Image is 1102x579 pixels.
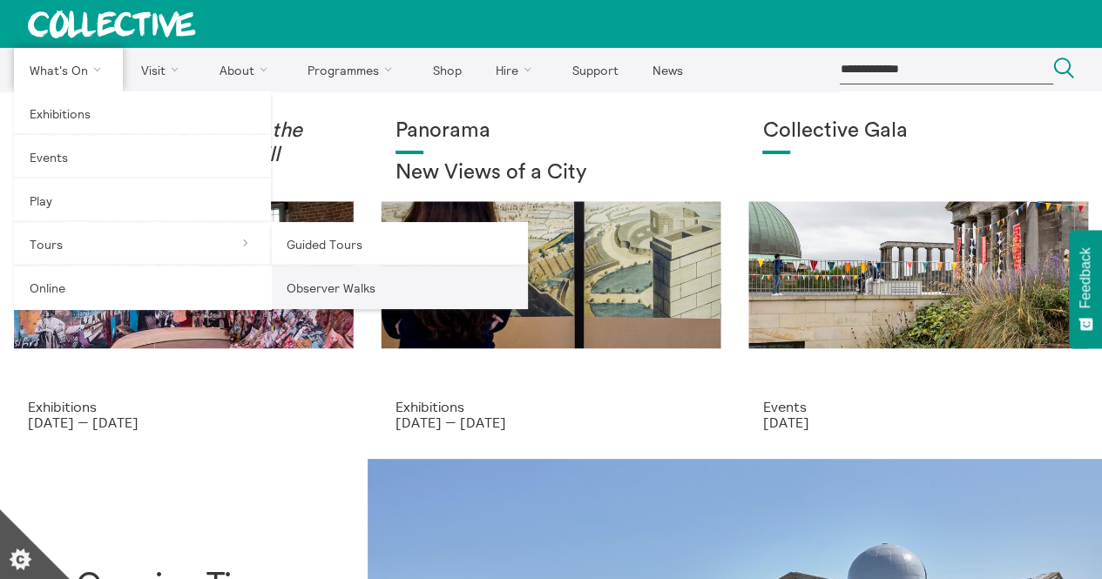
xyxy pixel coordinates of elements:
p: Exhibitions [28,399,340,414]
p: [DATE] [762,414,1074,430]
a: Online [14,266,271,309]
p: [DATE] — [DATE] [396,414,707,430]
a: What's On [14,48,123,91]
a: Hire [481,48,554,91]
p: Exhibitions [396,399,707,414]
p: [DATE] — [DATE] [28,414,340,430]
h2: New Views of a City [396,161,707,185]
a: Collective Gala 2023. Image credit Sally Jubb. Collective Gala Events [DATE] [734,91,1102,459]
h1: Panorama [396,119,707,144]
a: Guided Tours [271,222,528,266]
a: News [637,48,698,91]
a: Exhibitions [14,91,271,135]
a: Support [557,48,633,91]
button: Feedback - Show survey [1069,230,1102,348]
h1: Collective Gala [762,119,1074,144]
a: Observer Walks [271,266,528,309]
a: Shop [417,48,477,91]
a: Tours [14,222,271,266]
p: Events [762,399,1074,414]
a: Events [14,135,271,178]
a: Visit [126,48,201,91]
a: Programmes [293,48,415,91]
a: Play [14,178,271,222]
a: About [204,48,289,91]
a: Collective Panorama June 2025 small file 8 Panorama New Views of a City Exhibitions [DATE] — [DATE] [368,91,735,459]
span: Feedback [1078,247,1093,308]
